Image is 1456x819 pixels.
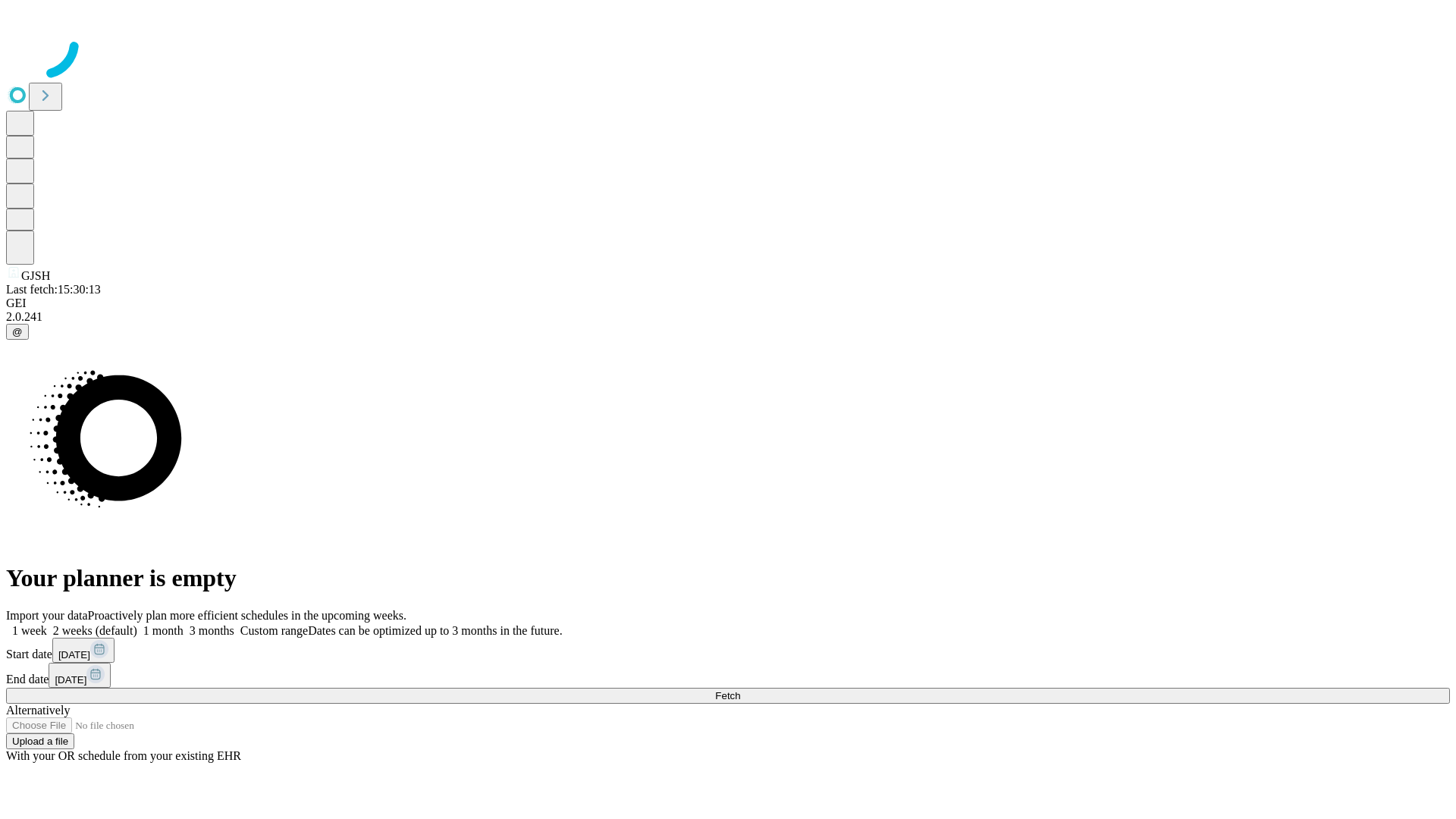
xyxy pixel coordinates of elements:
[308,624,562,637] span: Dates can be optimized up to 3 months in the future.
[6,609,88,622] span: Import your data
[21,269,50,282] span: GJSH
[6,663,1450,688] div: End date
[6,564,1450,592] h1: Your planner is empty
[6,688,1450,704] button: Fetch
[58,649,90,661] span: [DATE]
[6,324,29,340] button: @
[6,749,241,762] span: With your OR schedule from your existing EHR
[6,704,70,717] span: Alternatively
[6,733,74,749] button: Upload a file
[190,624,234,637] span: 3 months
[12,326,23,337] span: @
[49,663,111,688] button: [DATE]
[12,624,47,637] span: 1 week
[6,638,1450,663] div: Start date
[240,624,308,637] span: Custom range
[53,624,137,637] span: 2 weeks (default)
[715,690,740,701] span: Fetch
[88,609,406,622] span: Proactively plan more efficient schedules in the upcoming weeks.
[6,297,1450,310] div: GEI
[6,283,101,296] span: Last fetch: 15:30:13
[143,624,184,637] span: 1 month
[55,674,86,686] span: [DATE]
[6,310,1450,324] div: 2.0.241
[52,638,115,663] button: [DATE]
